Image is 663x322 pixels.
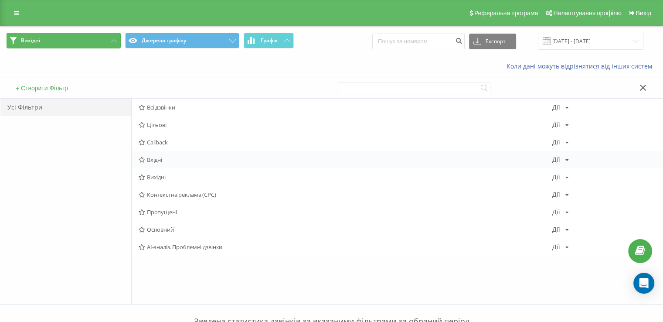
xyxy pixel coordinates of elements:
div: Дії [552,209,560,215]
span: Контекстна реклама (CPC) [139,192,552,198]
div: Дії [552,192,560,198]
span: Цільові [139,122,552,128]
div: Дії [552,122,560,128]
button: + Створити Фільтр [13,84,71,92]
div: Дії [552,174,560,180]
button: Графік [244,33,294,48]
span: Всі дзвінки [139,104,552,110]
span: Графік [261,38,278,44]
span: Вхідні [139,157,552,163]
button: Джерела трафіку [125,33,239,48]
div: Усі Фільтри [0,99,131,116]
div: Дії [552,104,560,110]
div: Дії [552,244,560,250]
span: Callback [139,139,552,145]
span: Реферальна програма [474,10,538,17]
span: Вихід [636,10,651,17]
button: Вихідні [7,33,121,48]
span: Пропущені [139,209,552,215]
div: Дії [552,139,560,145]
span: Вихідні [21,37,40,44]
div: Open Intercom Messenger [633,273,654,294]
div: Дії [552,226,560,233]
span: Налаштування профілю [553,10,621,17]
div: Дії [552,157,560,163]
button: Експорт [469,34,516,49]
button: Закрити [637,84,649,93]
span: Вихідні [139,174,552,180]
span: Основний [139,226,552,233]
a: Коли дані можуть відрізнятися вiд інших систем [507,62,656,70]
input: Пошук за номером [372,34,465,49]
span: AI-аналіз. Проблемні дзвінки [139,244,552,250]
